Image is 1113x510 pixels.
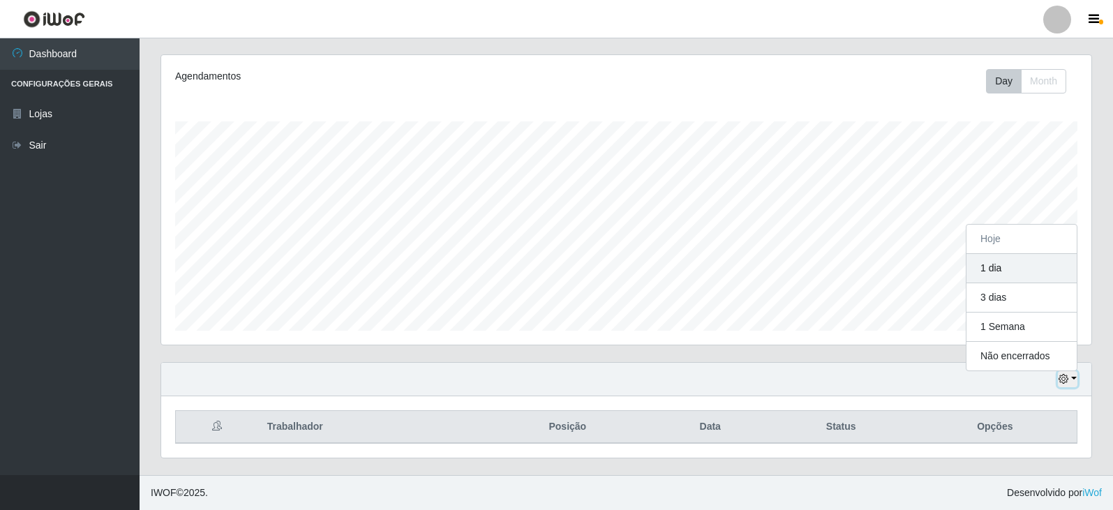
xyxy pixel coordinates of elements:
[913,411,1077,444] th: Opções
[151,486,208,500] span: © 2025 .
[151,487,177,498] span: IWOF
[986,69,1022,93] button: Day
[259,411,484,444] th: Trabalhador
[966,342,1077,370] button: Não encerrados
[1007,486,1102,500] span: Desenvolvido por
[484,411,652,444] th: Posição
[175,69,539,84] div: Agendamentos
[986,69,1077,93] div: Toolbar with button groups
[966,254,1077,283] button: 1 dia
[1021,69,1066,93] button: Month
[769,411,913,444] th: Status
[1082,487,1102,498] a: iWof
[23,10,85,28] img: CoreUI Logo
[986,69,1066,93] div: First group
[966,313,1077,342] button: 1 Semana
[652,411,769,444] th: Data
[966,225,1077,254] button: Hoje
[966,283,1077,313] button: 3 dias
